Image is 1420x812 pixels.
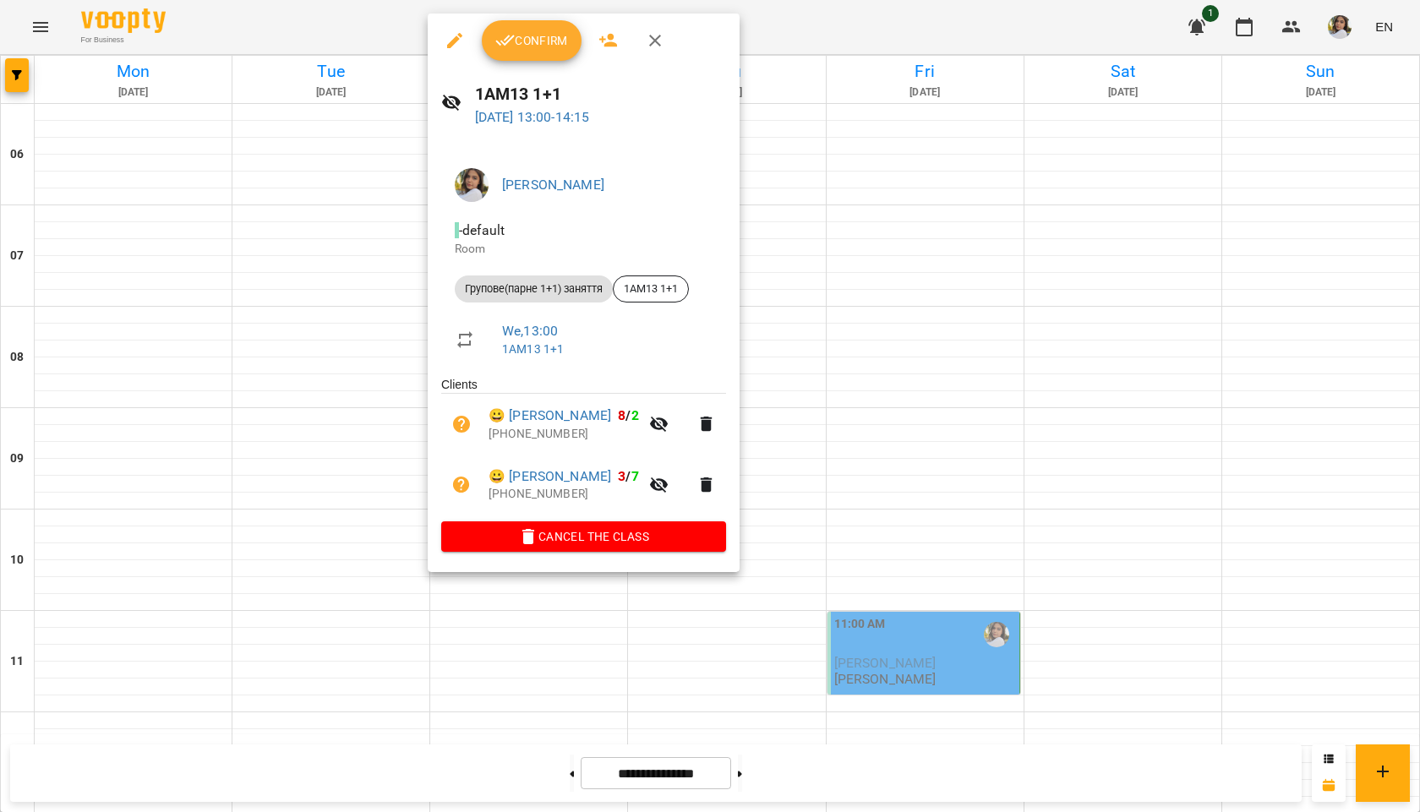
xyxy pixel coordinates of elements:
p: [PHONE_NUMBER] [489,486,639,503]
b: / [618,468,638,484]
span: 7 [631,468,639,484]
span: - default [455,222,508,238]
b: / [618,407,638,423]
a: [DATE] 13:00-14:15 [475,109,590,125]
a: 1АМ13 1+1 [502,342,564,356]
span: 2 [631,407,639,423]
p: Room [455,241,713,258]
p: [PHONE_NUMBER] [489,426,639,443]
button: Confirm [482,20,582,61]
a: 😀 [PERSON_NAME] [489,466,611,487]
span: Групове(парне 1+1) заняття [455,281,613,297]
span: Confirm [495,30,568,51]
span: Cancel the class [455,526,713,547]
h6: 1АМ13 1+1 [475,81,727,107]
ul: Clients [441,376,726,520]
span: 3 [618,468,625,484]
span: 1АМ13 1+1 [614,281,688,297]
button: Cancel the class [441,521,726,552]
img: 190f836be431f48d948282a033e518dd.jpg [455,168,489,202]
button: Unpaid. Bill the attendance? [441,465,482,505]
div: 1АМ13 1+1 [613,275,689,302]
a: We , 13:00 [502,323,558,339]
a: 😀 [PERSON_NAME] [489,406,611,426]
a: [PERSON_NAME] [502,177,604,193]
button: Unpaid. Bill the attendance? [441,404,482,444]
span: 8 [618,407,625,423]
